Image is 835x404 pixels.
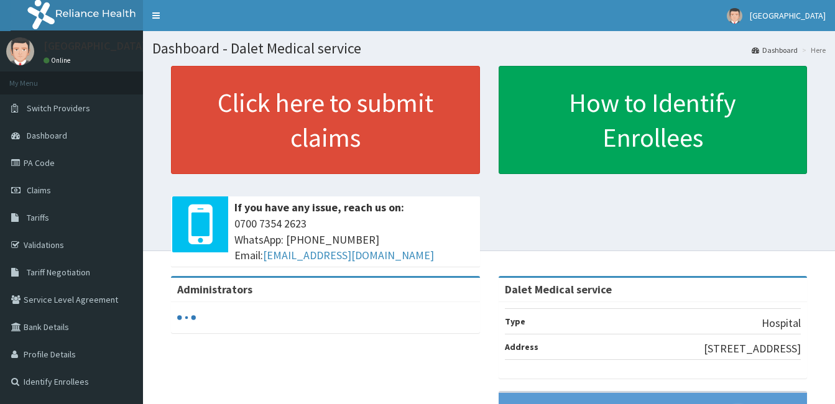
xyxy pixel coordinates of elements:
strong: Dalet Medical service [505,282,612,296]
a: Online [44,56,73,65]
span: Tariff Negotiation [27,267,90,278]
b: Address [505,341,538,352]
a: How to Identify Enrollees [499,66,808,174]
a: Click here to submit claims [171,66,480,174]
p: [STREET_ADDRESS] [704,341,801,357]
b: Administrators [177,282,252,296]
span: [GEOGRAPHIC_DATA] [750,10,826,21]
a: Dashboard [752,45,798,55]
img: User Image [6,37,34,65]
b: Type [505,316,525,327]
h1: Dashboard - Dalet Medical service [152,40,826,57]
img: User Image [727,8,742,24]
p: Hospital [762,315,801,331]
span: Switch Providers [27,103,90,114]
p: [GEOGRAPHIC_DATA] [44,40,146,52]
span: 0700 7354 2623 WhatsApp: [PHONE_NUMBER] Email: [234,216,474,264]
span: Claims [27,185,51,196]
span: Dashboard [27,130,67,141]
span: Tariffs [27,212,49,223]
b: If you have any issue, reach us on: [234,200,404,214]
a: [EMAIL_ADDRESS][DOMAIN_NAME] [263,248,434,262]
li: Here [799,45,826,55]
svg: audio-loading [177,308,196,327]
